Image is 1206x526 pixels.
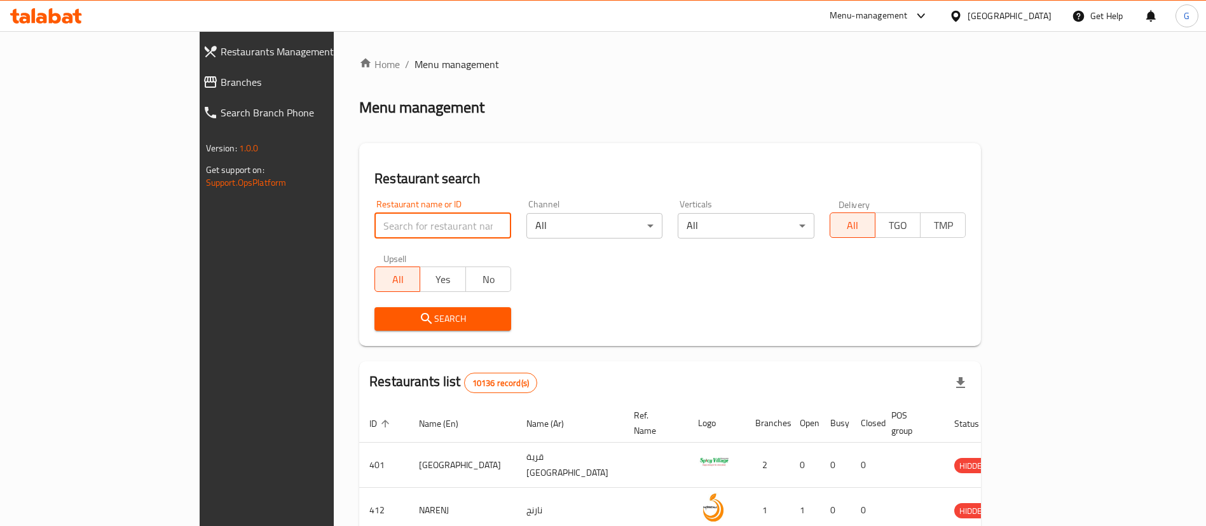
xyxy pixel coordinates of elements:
img: Spicy Village [698,446,730,478]
th: Closed [851,404,881,443]
button: Search [374,307,511,331]
span: POS group [891,408,929,438]
span: Search [385,311,501,327]
button: TMP [920,212,966,238]
th: Logo [688,404,745,443]
div: HIDDEN [954,458,992,473]
span: HIDDEN [954,459,992,473]
td: قرية [GEOGRAPHIC_DATA] [516,443,624,488]
a: Restaurants Management [193,36,401,67]
span: Menu management [415,57,499,72]
td: 0 [790,443,820,488]
a: Branches [193,67,401,97]
li: / [405,57,409,72]
span: Ref. Name [634,408,673,438]
span: Yes [425,270,460,289]
a: Search Branch Phone [193,97,401,128]
span: All [835,216,870,235]
th: Branches [745,404,790,443]
button: Yes [420,266,465,292]
div: HIDDEN [954,503,992,518]
span: Branches [221,74,391,90]
h2: Menu management [359,97,484,118]
label: Upsell [383,254,407,263]
div: All [526,213,663,239]
h2: Restaurants list [369,372,537,393]
h2: Restaurant search [374,169,966,188]
span: 1.0.0 [239,140,259,156]
span: Status [954,416,996,431]
span: Version: [206,140,237,156]
td: 2 [745,443,790,488]
span: TMP [926,216,961,235]
span: No [471,270,506,289]
div: All [678,213,814,239]
span: Name (Ar) [526,416,580,431]
div: Total records count [464,373,537,393]
input: Search for restaurant name or ID.. [374,213,511,239]
label: Delivery [839,200,870,209]
td: [GEOGRAPHIC_DATA] [409,443,516,488]
div: Menu-management [830,8,908,24]
span: ID [369,416,394,431]
button: TGO [875,212,921,238]
td: 0 [820,443,851,488]
a: Support.OpsPlatform [206,174,287,191]
div: Export file [945,368,976,398]
th: Open [790,404,820,443]
button: All [830,212,875,238]
span: Get support on: [206,162,264,178]
span: G [1184,9,1189,23]
button: No [465,266,511,292]
span: Name (En) [419,416,475,431]
img: NARENJ [698,492,730,523]
td: 0 [851,443,881,488]
div: [GEOGRAPHIC_DATA] [968,9,1052,23]
span: Search Branch Phone [221,105,391,120]
button: All [374,266,420,292]
span: TGO [881,216,915,235]
span: Restaurants Management [221,44,391,59]
span: 10136 record(s) [465,377,537,389]
nav: breadcrumb [359,57,981,72]
span: All [380,270,415,289]
th: Busy [820,404,851,443]
span: HIDDEN [954,504,992,518]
